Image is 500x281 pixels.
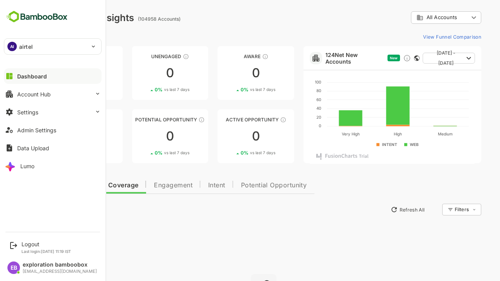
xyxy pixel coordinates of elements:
[289,106,294,110] text: 40
[190,130,267,142] div: 0
[190,46,267,100] a: AwareThese accounts have just entered the buying cycle and need further nurturing00%vs last 7 days
[23,269,97,274] div: [EMAIL_ADDRESS][DOMAIN_NAME]
[4,140,102,156] button: Data Upload
[360,203,401,216] button: Refresh All
[19,117,95,123] div: Engaged
[19,43,33,51] p: airtel
[411,132,425,136] text: Medium
[127,182,165,189] span: Engagement
[70,53,76,60] div: These accounts have not been engaged with for a defined time period
[213,150,248,156] div: 0 %
[289,97,294,102] text: 60
[19,12,107,23] div: Dashboard Insights
[19,203,76,217] button: New Insights
[190,109,267,163] a: Active OpportunityThese accounts have open opportunities which might be at any of the Sales Stage...
[4,158,102,174] button: Lumo
[376,54,384,62] div: Discover new ICP-fit accounts showing engagement — via intent surges, anonymous website visits, L...
[395,53,448,64] button: [DATE] - [DATE]
[105,67,181,79] div: 0
[181,182,198,189] span: Intent
[17,73,47,80] div: Dashboard
[389,14,441,21] div: All Accounts
[105,46,181,100] a: UnengagedThese accounts have not shown enough engagement and need nurturing00%vs last 7 days
[214,182,280,189] span: Potential Opportunity
[51,150,77,156] span: vs last 7 days
[105,117,181,123] div: Potential Opportunity
[17,145,49,151] div: Data Upload
[402,48,436,68] span: [DATE] - [DATE]
[314,132,332,137] text: Very High
[190,117,267,123] div: Active Opportunity
[155,53,162,60] div: These accounts have not shown enough engagement and need nurturing
[111,16,155,22] ag: (104958 Accounts)
[7,42,17,51] div: AI
[298,52,357,65] a: 124Net New Accounts
[287,80,294,84] text: 100
[19,109,95,163] a: EngagedThese accounts are warm, further nurturing would qualify them to MQAs00%vs last 7 days
[105,53,181,59] div: Unengaged
[171,117,177,123] div: These accounts are MQAs and can be passed on to Inside Sales
[190,67,267,79] div: 0
[137,87,162,92] span: vs last 7 days
[66,117,72,123] div: These accounts are warm, further nurturing would qualify them to MQAs
[23,261,97,268] div: exploration bamboobox
[127,87,162,92] div: 0 %
[223,150,248,156] span: vs last 7 days
[21,249,71,254] p: Last login: [DATE] 11:19 IST
[137,150,162,156] span: vs last 7 days
[4,104,102,120] button: Settings
[19,67,95,79] div: 0
[42,87,77,92] div: 0 %
[393,30,454,43] button: View Funnel Comparison
[362,56,370,60] span: New
[17,91,51,98] div: Account Hub
[7,261,20,274] div: EB
[289,115,294,119] text: 20
[223,87,248,92] span: vs last 7 days
[105,109,181,163] a: Potential OpportunityThese accounts are MQAs and can be passed on to Inside Sales00%vs last 7 days
[399,14,430,20] span: All Accounts
[105,130,181,142] div: 0
[427,206,441,212] div: Filters
[51,87,77,92] span: vs last 7 days
[384,10,454,25] div: All Accounts
[19,53,95,59] div: Unreached
[291,123,294,128] text: 0
[213,87,248,92] div: 0 %
[4,122,102,138] button: Admin Settings
[253,117,259,123] div: These accounts have open opportunities which might be at any of the Sales Stages
[235,53,241,60] div: These accounts have just entered the buying cycle and need further nurturing
[4,86,102,102] button: Account Hub
[17,127,56,133] div: Admin Settings
[289,88,294,93] text: 80
[20,163,34,169] div: Lumo
[4,68,102,84] button: Dashboard
[19,46,95,100] a: UnreachedThese accounts have not been engaged with for a defined time period00%vs last 7 days
[42,150,77,156] div: 0 %
[387,55,392,61] div: This card does not support filter and segments
[4,9,70,24] img: BambooboxFullLogoMark.5f36c76dfaba33ec1ec1367b70bb1252.svg
[4,39,101,54] div: AIairtel
[366,132,375,137] text: High
[127,150,162,156] div: 0 %
[190,53,267,59] div: Aware
[27,182,111,189] span: Data Quality and Coverage
[427,203,454,217] div: Filters
[19,130,95,142] div: 0
[21,241,71,247] div: Logout
[17,109,38,116] div: Settings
